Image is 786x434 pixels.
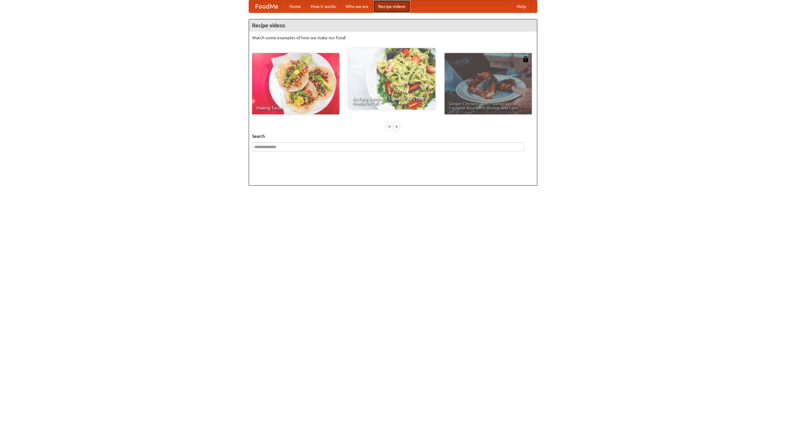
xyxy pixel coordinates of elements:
a: Help [512,0,531,13]
a: Home [284,0,306,13]
a: Who we are [341,0,373,13]
p: Watch some examples of how we make our food! [252,35,534,41]
a: Recipe videos [373,0,410,13]
span: Making Tacos [256,106,335,110]
span: An Easy, Summery Tomato Pasta That's Ready for Fall [352,97,431,105]
h5: Search [252,133,534,139]
a: How it works [306,0,341,13]
h4: Recipe videos [249,19,537,32]
div: « [387,122,392,130]
img: 483408.png [523,56,529,62]
a: Making Tacos [252,53,339,114]
a: An Easy, Summery Tomato Pasta That's Ready for Fall [348,48,435,109]
div: » [394,122,399,130]
a: FoodMe [249,0,284,13]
